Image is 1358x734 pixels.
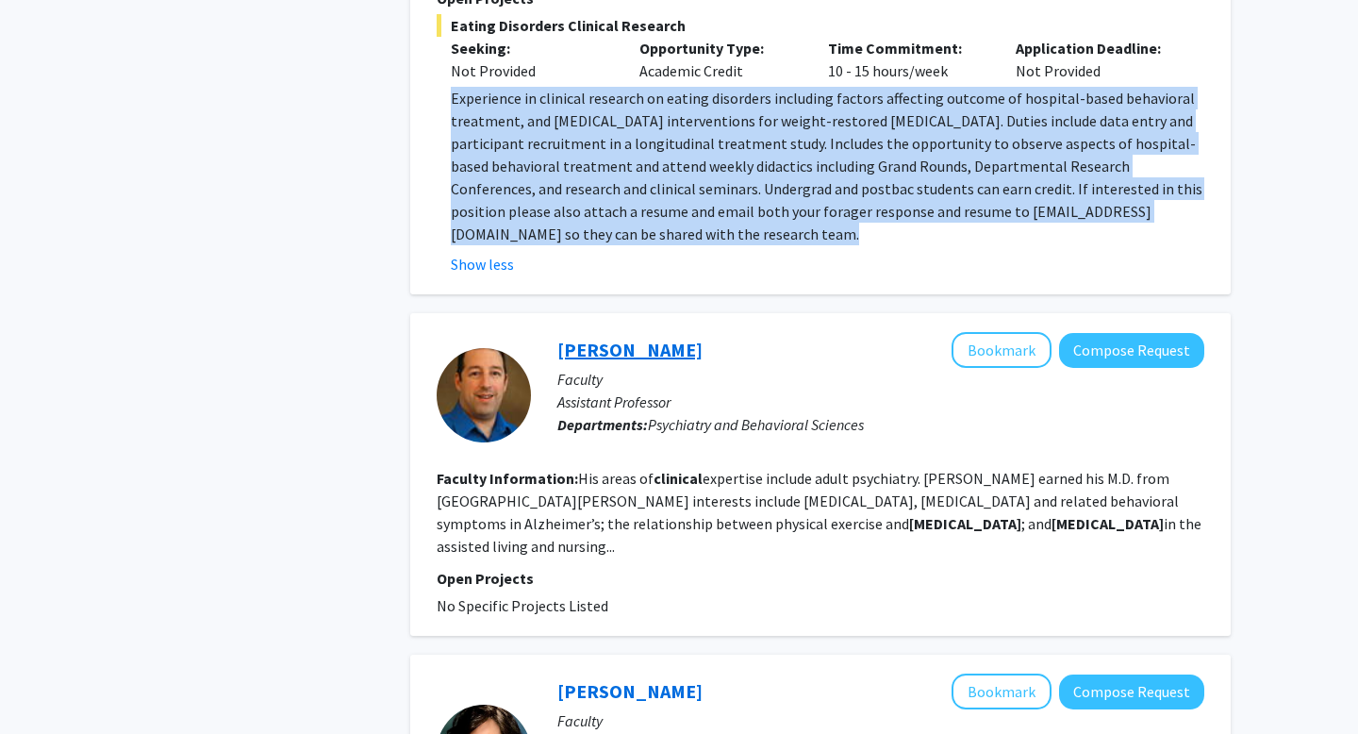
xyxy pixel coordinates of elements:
[437,14,1204,37] span: Eating Disorders Clinical Research
[451,59,611,82] div: Not Provided
[1016,37,1176,59] p: Application Deadline:
[451,89,1202,243] span: Experience in clinical research on eating disorders including factors affecting outcome of hospit...
[557,338,703,361] a: [PERSON_NAME]
[1052,514,1164,533] b: [MEDICAL_DATA]
[648,415,864,434] span: Psychiatry and Behavioral Sciences
[451,253,514,275] button: Show less
[14,649,80,720] iframe: Chat
[437,596,608,615] span: No Specific Projects Listed
[557,368,1204,391] p: Faculty
[557,391,1204,413] p: Assistant Professor
[828,37,988,59] p: Time Commitment:
[639,37,800,59] p: Opportunity Type:
[952,332,1052,368] button: Add Martin Steinberg to Bookmarks
[557,679,703,703] a: [PERSON_NAME]
[451,37,611,59] p: Seeking:
[1059,333,1204,368] button: Compose Request to Martin Steinberg
[437,469,578,488] b: Faculty Information:
[1059,675,1204,709] button: Compose Request to Cynthia Munro
[437,469,1201,556] fg-read-more: His areas of expertise include adult psychiatry. [PERSON_NAME] earned his M.D. from [GEOGRAPHIC_D...
[625,37,814,82] div: Academic Credit
[557,709,1204,732] p: Faculty
[557,415,648,434] b: Departments:
[654,469,703,488] b: clinical
[1002,37,1190,82] div: Not Provided
[437,567,1204,590] p: Open Projects
[814,37,1002,82] div: 10 - 15 hours/week
[909,514,1021,533] b: [MEDICAL_DATA]
[952,674,1052,709] button: Add Cynthia Munro to Bookmarks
